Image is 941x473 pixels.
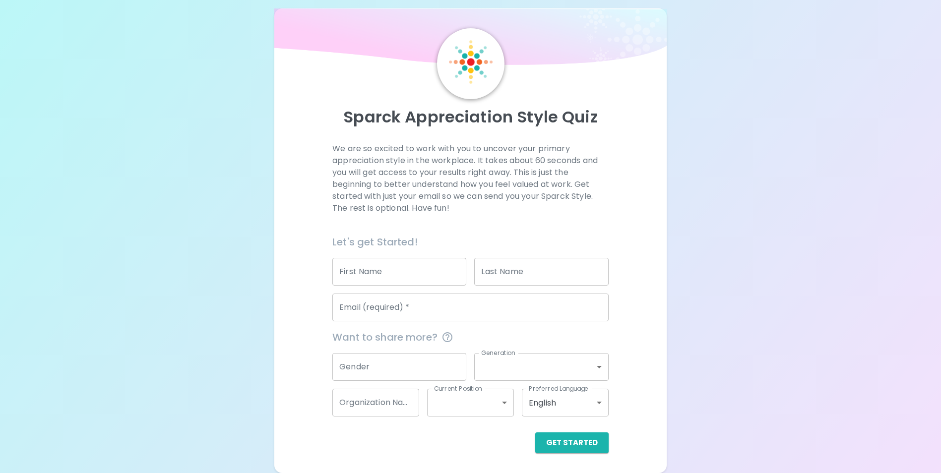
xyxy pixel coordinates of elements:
h6: Let's get Started! [332,234,609,250]
p: We are so excited to work with you to uncover your primary appreciation style in the workplace. I... [332,143,609,214]
svg: This information is completely confidential and only used for aggregated appreciation studies at ... [441,331,453,343]
label: Generation [481,349,515,357]
img: wave [274,8,666,70]
img: Sparck Logo [449,40,493,84]
label: Preferred Language [529,384,588,393]
button: Get Started [535,432,609,453]
p: Sparck Appreciation Style Quiz [286,107,654,127]
div: English [522,389,609,416]
span: Want to share more? [332,329,609,345]
label: Current Position [434,384,482,393]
